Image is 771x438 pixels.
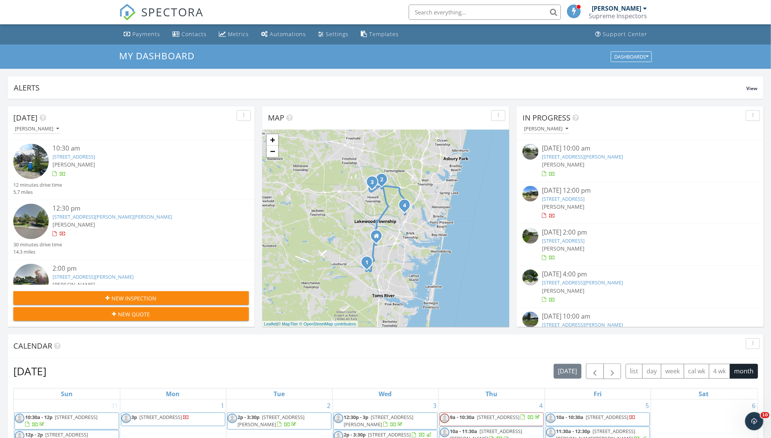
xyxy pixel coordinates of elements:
a: 10:30 am [STREET_ADDRESS] [PERSON_NAME] 12 minutes drive time 5.7 miles [13,144,249,196]
div: 14.3 miles [13,248,62,255]
a: [DATE] 2:00 pm [STREET_ADDRESS] [PERSON_NAME] [522,228,758,262]
div: Metrics [228,30,249,38]
span: [STREET_ADDRESS] [55,414,97,421]
a: 9a - 10:30a [STREET_ADDRESS] [440,413,544,426]
div: 20 Evergreen Pl, Howell Township, NJ 07731 [405,205,409,209]
a: [STREET_ADDRESS] [542,195,585,202]
span: Calendar [13,341,52,351]
div: 12:30 pm [53,204,229,213]
div: [PERSON_NAME] [524,126,568,132]
span: [PERSON_NAME] [542,245,585,252]
div: [PERSON_NAME] [15,126,59,132]
img: streetview [522,270,538,286]
a: 10a - 10:30a [STREET_ADDRESS] [556,414,636,421]
a: Support Center [592,27,650,41]
button: cal wk [684,364,710,379]
img: default-user-f0147aede5fd5fa78ca7ade42f37bd4542148d508eef1c3d3ea960f66861d68b.jpg [228,414,237,423]
a: [STREET_ADDRESS][PERSON_NAME] [53,273,134,280]
div: Supreme Inspectors [589,12,647,20]
span: 9a - 10:30a [450,414,475,421]
div: 30 minutes drive time [13,241,62,248]
a: Zoom out [267,146,278,157]
a: © OpenStreetMap contributors [299,322,356,326]
img: streetview [522,228,538,244]
span: 2p - 3:30p [344,431,366,438]
img: streetview [522,144,538,160]
div: Alerts [14,83,746,93]
span: [STREET_ADDRESS][PERSON_NAME] [238,414,305,428]
div: Settings [326,30,349,38]
div: [DATE] 2:00 pm [542,228,739,237]
a: Settings [315,27,352,41]
div: [PERSON_NAME] [592,5,641,12]
span: 11:30a - 12:30p [556,428,591,435]
button: week [661,364,684,379]
a: Templates [358,27,402,41]
a: [STREET_ADDRESS][PERSON_NAME][PERSON_NAME] [53,213,172,220]
a: Go to August 31, 2025 [110,400,120,412]
a: Go to September 5, 2025 [644,400,651,412]
a: Metrics [216,27,252,41]
div: 5.7 miles [13,189,62,196]
a: [STREET_ADDRESS][PERSON_NAME] [542,153,623,160]
a: 12:30p - 3p [STREET_ADDRESS][PERSON_NAME] [333,413,438,430]
span: 10a - 10:30a [556,414,584,421]
span: In Progress [522,113,570,123]
button: [PERSON_NAME] [13,124,61,134]
span: View [746,85,757,92]
span: [STREET_ADDRESS] [140,414,182,421]
a: 12:30 pm [STREET_ADDRESS][PERSON_NAME][PERSON_NAME] [PERSON_NAME] 30 minutes drive time 14.3 miles [13,204,249,256]
a: [STREET_ADDRESS] [542,237,585,244]
a: [STREET_ADDRESS] [53,153,95,160]
button: Dashboards [611,51,652,62]
a: Go to September 3, 2025 [432,400,438,412]
span: 10:30a - 12p [25,414,53,421]
div: 12 minutes drive time [13,181,62,189]
button: Previous month [586,363,604,379]
a: Payments [121,27,163,41]
i: 2 [380,177,383,182]
span: [STREET_ADDRESS] [586,414,629,421]
i: 4 [403,203,406,208]
span: 12:30p - 3p [344,414,369,421]
i: 3 [371,180,374,185]
h2: [DATE] [13,363,46,379]
button: [DATE] [554,364,581,379]
a: Go to September 2, 2025 [326,400,332,412]
a: Leaflet [264,322,277,326]
span: [STREET_ADDRESS][PERSON_NAME] [344,414,414,428]
img: streetview [13,264,49,299]
a: [DATE] 10:00 am [STREET_ADDRESS][PERSON_NAME] [PERSON_NAME] [522,144,758,178]
a: 10a - 10:30a [STREET_ADDRESS] [546,413,650,426]
span: [PERSON_NAME] [53,161,95,168]
i: 1 [365,260,368,265]
a: 10:30a - 12p [STREET_ADDRESS] [25,414,97,428]
span: New Inspection [112,294,157,302]
div: 6 Coral Dr, Howell Township, NJ 07731 [372,182,377,186]
span: 10a - 11:30a [450,428,478,435]
a: Go to September 4, 2025 [538,400,545,412]
a: Sunday [59,389,74,399]
a: [DATE] 10:00 am [STREET_ADDRESS][PERSON_NAME] [PERSON_NAME] [522,312,758,346]
span: New Quote [118,310,150,318]
div: 10:30 am [53,144,229,153]
a: Automations (Basic) [258,27,309,41]
div: [DATE] 10:00 am [542,144,739,153]
div: [DATE] 12:00 pm [542,186,739,195]
img: The Best Home Inspection Software - Spectora [119,4,136,21]
img: streetview [522,186,538,202]
span: [PERSON_NAME] [53,281,95,288]
a: © MapTiler [278,322,298,326]
input: Search everything... [409,5,561,20]
a: 2p - 3:30p [STREET_ADDRESS][PERSON_NAME] [238,414,305,428]
a: [STREET_ADDRESS][PERSON_NAME] [542,279,623,286]
div: Support Center [603,30,647,38]
a: 3p [STREET_ADDRESS] [132,414,190,421]
span: [DATE] [13,113,38,123]
div: 2132 Fifth Ave, Toms River, NJ 08757 [367,262,371,267]
a: 2p - 3:30p [STREET_ADDRESS][PERSON_NAME] [227,413,331,430]
a: [DATE] 4:00 pm [STREET_ADDRESS][PERSON_NAME] [PERSON_NAME] [522,270,758,303]
div: Templates [369,30,399,38]
a: 2:00 pm [STREET_ADDRESS][PERSON_NAME] [PERSON_NAME] 7 minutes drive time 2.4 miles [13,264,249,316]
a: Zoom in [267,134,278,146]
